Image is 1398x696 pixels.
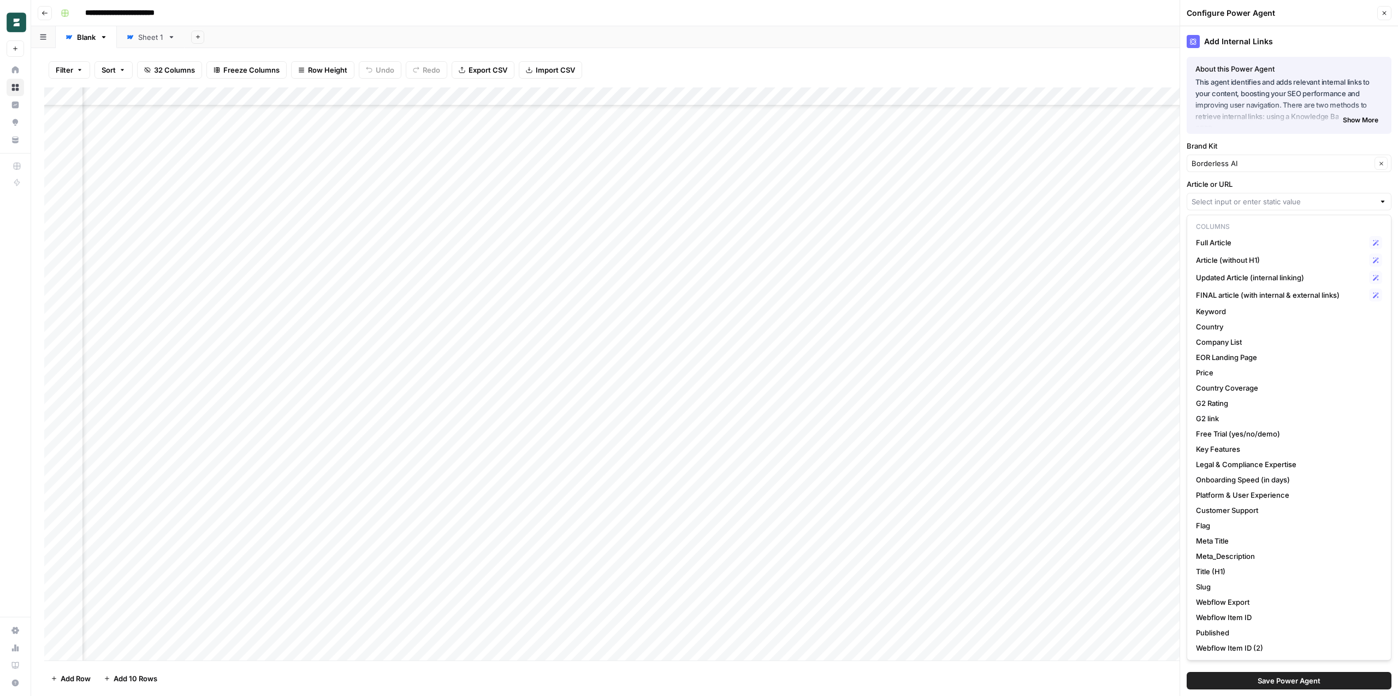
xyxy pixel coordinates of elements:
[44,670,97,687] button: Add Row
[1187,215,1391,225] div: Provide the text of the article itself or the URL
[1196,321,1378,332] span: Country
[137,61,202,79] button: 32 Columns
[138,32,163,43] div: Sheet 1
[1196,237,1365,248] span: Full Article
[308,64,347,75] span: Row Height
[1196,367,1378,378] span: Price
[7,639,24,657] a: Usage
[1196,551,1378,562] span: Meta_Description
[1196,413,1378,424] span: G2 link
[519,61,582,79] button: Import CSV
[7,131,24,149] a: Your Data
[1192,158,1371,169] input: Borderless AI
[1196,306,1378,317] span: Keyword
[1195,76,1383,123] p: This agent identifies and adds relevant internal links to your content, boosting your SEO perform...
[49,61,90,79] button: Filter
[1196,520,1378,531] span: Flag
[1192,220,1387,234] p: Columns
[1196,352,1378,363] span: EOR Landing Page
[94,61,133,79] button: Sort
[102,64,116,75] span: Sort
[1196,566,1378,577] span: Title (H1)
[1196,642,1378,653] span: Webflow Item ID (2)
[7,79,24,96] a: Browse
[1187,140,1391,151] label: Brand Kit
[206,61,287,79] button: Freeze Columns
[1192,196,1375,207] input: Select input or enter static value
[1258,675,1320,686] span: Save Power Agent
[1196,255,1365,266] span: Article (without H1)
[1196,272,1365,283] span: Updated Article (internal linking)
[1195,63,1383,74] div: About this Power Agent
[7,114,24,131] a: Opportunities
[291,61,354,79] button: Row Height
[1196,474,1378,485] span: Onboarding Speed (in days)
[1196,428,1378,439] span: Free Trial (yes/no/demo)
[1338,113,1383,127] button: Show More
[1187,672,1391,689] button: Save Power Agent
[7,13,26,32] img: Borderless Logo
[1196,382,1378,393] span: Country Coverage
[7,9,24,36] button: Workspace: Borderless
[423,64,440,75] span: Redo
[1196,398,1378,409] span: G2 Rating
[1196,535,1378,546] span: Meta Title
[536,64,575,75] span: Import CSV
[56,26,117,48] a: Blank
[97,670,164,687] button: Add 10 Rows
[154,64,195,75] span: 32 Columns
[56,64,73,75] span: Filter
[61,673,91,684] span: Add Row
[1196,612,1378,623] span: Webflow Item ID
[1196,505,1378,516] span: Customer Support
[469,64,507,75] span: Export CSV
[77,32,96,43] div: Blank
[223,64,280,75] span: Freeze Columns
[114,673,157,684] span: Add 10 Rows
[406,61,447,79] button: Redo
[7,657,24,674] a: Learning Hub
[1196,489,1378,500] span: Platform & User Experience
[1196,627,1378,638] span: Published
[117,26,185,48] a: Sheet 1
[1196,290,1365,300] span: FINAL article (with internal & external links)
[376,64,394,75] span: Undo
[452,61,514,79] button: Export CSV
[1187,35,1391,48] div: Add Internal Links
[7,674,24,692] button: Help + Support
[1196,581,1378,592] span: Slug
[7,96,24,114] a: Insights
[1196,337,1378,347] span: Company List
[7,61,24,79] a: Home
[1196,597,1378,607] span: Webflow Export
[1196,444,1378,455] span: Key Features
[359,61,401,79] button: Undo
[1187,179,1391,190] label: Article or URL
[1343,115,1378,125] span: Show More
[7,622,24,639] a: Settings
[1196,459,1378,470] span: Legal & Compliance Expertise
